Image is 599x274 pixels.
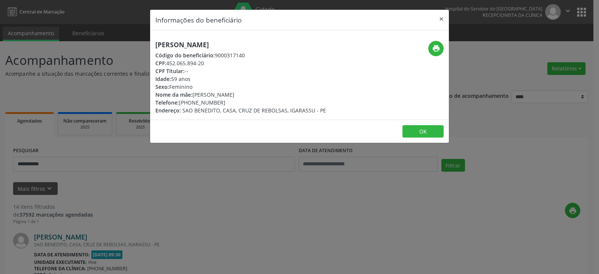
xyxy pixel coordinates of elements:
div: 9000317140 [155,51,326,59]
div: 59 anos [155,75,326,83]
span: Telefone: [155,99,179,106]
button: print [428,41,444,56]
h5: Informações do beneficiário [155,15,242,25]
i: print [432,44,440,52]
button: OK [402,125,444,138]
span: Código do beneficiário: [155,52,215,59]
span: CPF: [155,60,166,67]
button: Close [434,10,449,28]
h5: [PERSON_NAME] [155,41,326,49]
div: -- [155,67,326,75]
div: Feminino [155,83,326,91]
div: [PERSON_NAME] [155,91,326,99]
span: Idade: [155,75,171,82]
div: 452.065.894-20 [155,59,326,67]
div: [PHONE_NUMBER] [155,99,326,106]
span: Endereço: [155,107,181,114]
span: Nome da mãe: [155,91,192,98]
span: Sexo: [155,83,169,90]
span: CPF Titular: [155,67,185,75]
span: SAO BENEDITO, CASA, CRUZ DE REBOLSAS, IGARASSU - PE [182,107,326,114]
